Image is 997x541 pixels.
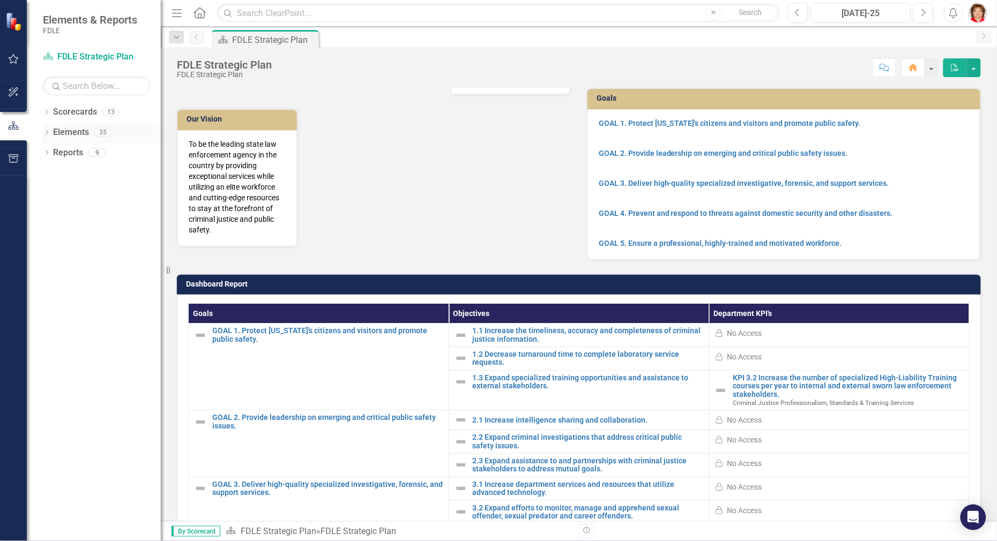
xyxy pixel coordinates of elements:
[599,119,861,127] a: GOAL 1. Protect [US_STATE]'s citizens and visitors and promote public safety.
[94,128,111,137] div: 35
[473,504,704,521] a: 3.2 Expand efforts to monitor, manage and apprehend sexual offender, sexual predator and career o...
[212,327,443,343] a: GOAL 1. Protect [US_STATE]'s citizens and visitors and promote public safety.
[727,434,762,445] div: No Access
[727,415,762,425] div: No Access
[321,526,396,536] div: FDLE Strategic Plan
[599,209,893,217] a: GOAL 4. Prevent and respond to threats against domestic security and other disasters.
[727,505,762,516] div: No Access
[102,108,120,117] div: 13
[727,351,762,362] div: No Access
[53,126,89,139] a: Elements
[43,77,150,95] input: Search Below...
[455,375,467,388] img: Not Defined
[815,7,907,20] div: [DATE]-25
[226,525,571,538] div: »
[455,329,467,342] img: Not Defined
[455,459,467,471] img: Not Defined
[212,480,443,497] a: GOAL 3. Deliver high-quality specialized investigative, forensic, and support services.
[715,384,727,397] img: Not Defined
[811,3,911,22] button: [DATE]-25
[186,280,976,288] h3: Dashboard Report
[88,148,106,157] div: 9
[599,239,842,247] a: GOAL 5. Ensure a professional, highly-trained and motivated workforce.
[597,94,975,102] h3: Goals
[961,505,986,530] div: Open Intercom Messenger
[473,374,704,390] a: 1.3 Expand specialized training opportunities and assistance to external stakeholders.
[194,329,207,342] img: Not Defined
[5,12,24,31] img: ClearPoint Strategy
[455,482,467,495] img: Not Defined
[53,147,83,159] a: Reports
[473,457,704,474] a: 2.3 Expand assistance to and partnerships with criminal justice stakeholders to address mutual go...
[473,327,704,343] a: 1.1 Increase the timeliness, accuracy and completeness of criminal justice information.
[727,482,762,492] div: No Access
[187,115,292,123] h3: Our Vision
[733,399,914,407] span: Criminal Justice Professionalism, Standards & Training Services
[599,149,848,157] a: GOAL 2. Provide leadership on emerging and critical public safety issues.
[473,416,704,424] a: 2.1 Increase intelligence sharing and collaboration.
[43,13,137,26] span: Elements & Reports
[455,435,467,448] img: Not Defined
[599,179,889,187] a: GOAL 3. Deliver high-quality specialized investigative, forensic, and support services.
[473,350,704,367] a: 1.2 Decrease turnaround time to complete laboratory service requests.
[455,414,467,426] img: Not Defined
[455,506,467,519] img: Not Defined
[172,526,220,537] span: By Scorecard
[189,139,286,235] p: To be the leading state law enforcement agency in the country by providing exceptional services w...
[177,71,272,79] div: FDLE Strategic Plan
[232,33,316,47] div: FDLE Strategic Plan
[473,480,704,497] a: 3.1 Increase department services and resources that utilize advanced technology.
[733,374,964,399] a: KPI 3.2 Increase the number of specialized High-Liability Training courses per year to internal a...
[194,416,207,429] img: Not Defined
[43,26,137,35] small: FDLE
[724,5,777,20] button: Search
[727,458,762,469] div: No Access
[455,352,467,365] img: Not Defined
[739,8,762,17] span: Search
[43,51,150,63] a: FDLE Strategic Plan
[241,526,316,536] a: FDLE Strategic Plan
[473,433,704,450] a: 2.2 Expand criminal investigations that address critical public safety issues.
[969,3,988,22] img: Renee Strickland
[194,482,207,495] img: Not Defined
[727,328,762,339] div: No Access
[53,106,97,118] a: Scorecards
[217,4,780,22] input: Search ClearPoint...
[212,414,443,430] a: GOAL 2. Provide leadership on emerging and critical public safety issues.
[177,59,272,71] div: FDLE Strategic Plan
